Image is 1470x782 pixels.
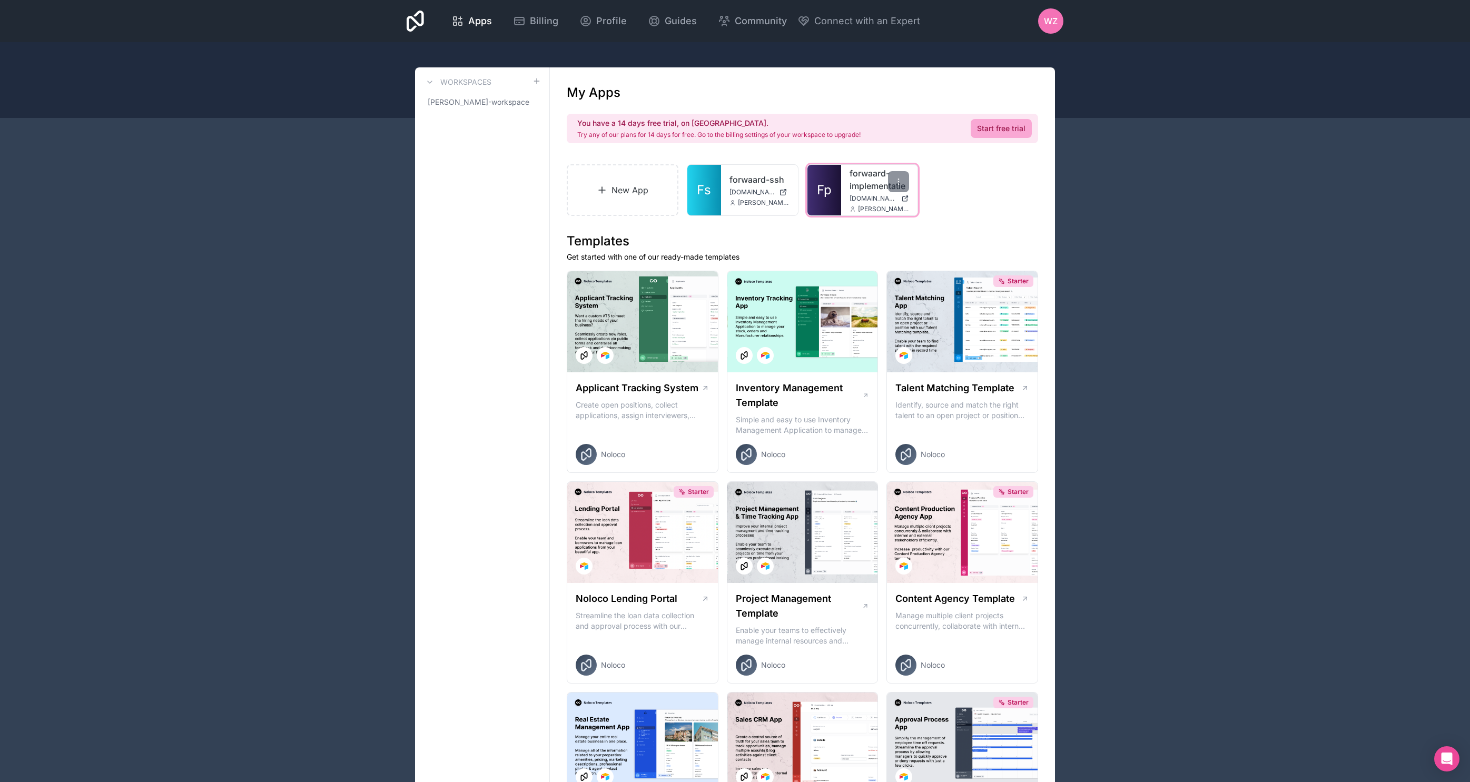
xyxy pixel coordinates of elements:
h1: My Apps [567,84,620,101]
a: [PERSON_NAME]-workspace [423,93,541,112]
span: [PERSON_NAME][EMAIL_ADDRESS][DOMAIN_NAME] [738,199,790,207]
p: Simple and easy to use Inventory Management Application to manage your stock, orders and Manufact... [736,414,870,435]
span: [DOMAIN_NAME] [850,194,897,203]
a: Billing [505,9,567,33]
span: [PERSON_NAME][EMAIL_ADDRESS][DOMAIN_NAME] [858,205,910,213]
span: Starter [688,488,709,496]
a: Apps [443,9,500,33]
img: Airtable Logo [761,562,769,570]
img: Airtable Logo [900,562,908,570]
p: Create open positions, collect applications, assign interviewers, centralise candidate feedback a... [576,400,709,421]
h1: Noloco Lending Portal [576,591,677,606]
p: Try any of our plans for 14 days for free. Go to the billing settings of your workspace to upgrade! [577,131,861,139]
a: Community [709,9,795,33]
img: Airtable Logo [580,562,588,570]
a: Start free trial [971,119,1032,138]
h1: Content Agency Template [895,591,1015,606]
a: forwaard-ssh [729,173,790,186]
button: Connect with an Expert [797,14,920,28]
img: Airtable Logo [601,773,609,781]
span: Starter [1008,488,1029,496]
h1: Templates [567,233,1038,250]
img: Airtable Logo [601,351,609,360]
p: Enable your teams to effectively manage internal resources and execute client projects on time. [736,625,870,646]
img: Airtable Logo [761,773,769,781]
p: Streamline the loan data collection and approval process with our Lending Portal template. [576,610,709,631]
span: Noloco [601,660,625,670]
span: Noloco [761,660,785,670]
span: Billing [530,14,558,28]
a: Fs [687,165,721,215]
img: Airtable Logo [761,351,769,360]
span: Fp [817,182,832,199]
span: [DOMAIN_NAME] [729,188,775,196]
a: Profile [571,9,635,33]
span: WZ [1044,15,1058,27]
p: Manage multiple client projects concurrently, collaborate with internal and external stakeholders... [895,610,1029,631]
a: Workspaces [423,76,491,88]
p: Identify, source and match the right talent to an open project or position with our Talent Matchi... [895,400,1029,421]
span: Profile [596,14,627,28]
a: [DOMAIN_NAME] [850,194,910,203]
span: Starter [1008,698,1029,707]
span: Fs [697,182,711,199]
a: [DOMAIN_NAME] [729,188,790,196]
img: Airtable Logo [900,351,908,360]
a: Guides [639,9,705,33]
h1: Project Management Template [736,591,862,621]
span: Noloco [921,660,945,670]
a: Fp [807,165,841,215]
h3: Workspaces [440,77,491,87]
p: Get started with one of our ready-made templates [567,252,1038,262]
a: forwaard-implementatie [850,167,910,192]
span: [PERSON_NAME]-workspace [428,97,529,107]
span: Noloco [761,449,785,460]
span: Apps [468,14,492,28]
h2: You have a 14 days free trial, on [GEOGRAPHIC_DATA]. [577,118,861,128]
span: Noloco [921,449,945,460]
h1: Applicant Tracking System [576,381,698,395]
h1: Talent Matching Template [895,381,1014,395]
div: Open Intercom Messenger [1434,746,1459,771]
img: Airtable Logo [900,773,908,781]
span: Guides [665,14,697,28]
a: New App [567,164,678,216]
span: Noloco [601,449,625,460]
span: Connect with an Expert [814,14,920,28]
h1: Inventory Management Template [736,381,862,410]
span: Community [735,14,787,28]
span: Starter [1008,277,1029,285]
